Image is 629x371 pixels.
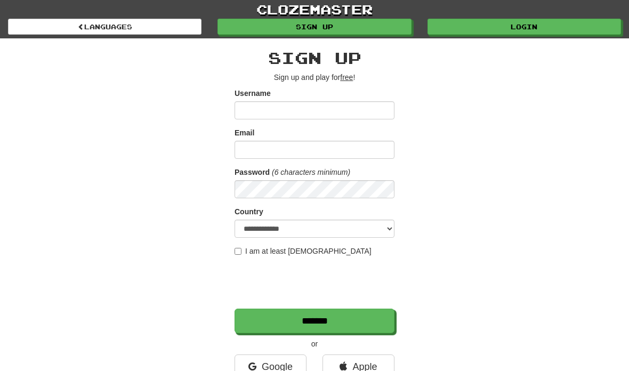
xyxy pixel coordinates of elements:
[8,19,201,35] a: Languages
[235,338,394,349] p: or
[235,88,271,99] label: Username
[235,72,394,83] p: Sign up and play for !
[235,206,263,217] label: Country
[235,246,372,256] label: I am at least [DEMOGRAPHIC_DATA]
[235,167,270,178] label: Password
[428,19,621,35] a: Login
[217,19,411,35] a: Sign up
[235,262,397,303] iframe: reCAPTCHA
[235,248,241,255] input: I am at least [DEMOGRAPHIC_DATA]
[340,73,353,82] u: free
[272,168,350,176] em: (6 characters minimum)
[235,127,254,138] label: Email
[235,49,394,67] h2: Sign up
